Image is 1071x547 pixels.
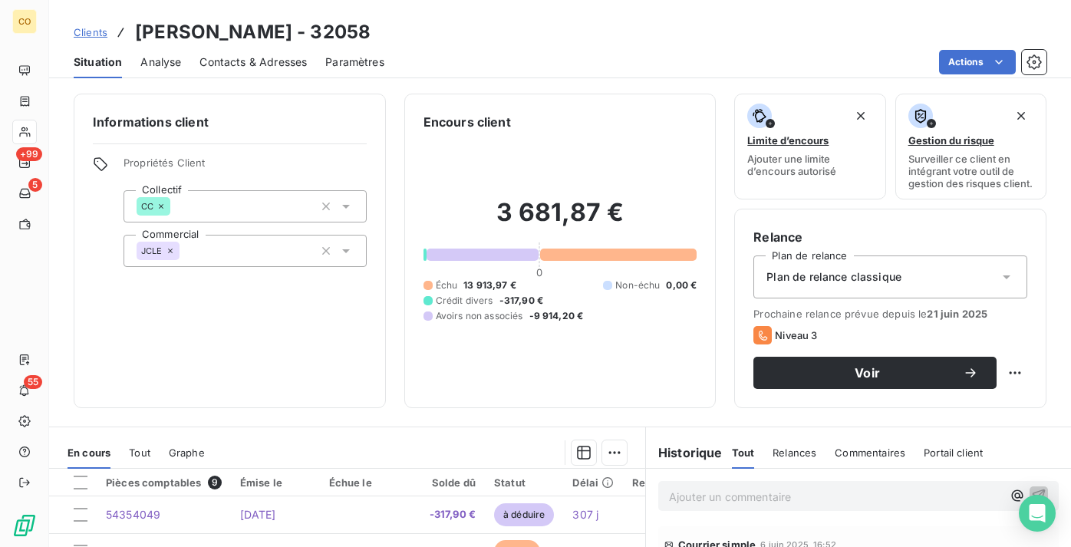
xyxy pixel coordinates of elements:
span: 54354049 [106,508,160,521]
div: Pièces comptables [106,476,222,489]
span: Avoirs non associés [436,309,523,323]
span: -317,90 € [499,294,543,308]
span: Surveiller ce client en intégrant votre outil de gestion des risques client. [908,153,1033,189]
span: à déduire [494,503,554,526]
span: Crédit divers [436,294,493,308]
button: Gestion du risqueSurveiller ce client en intégrant votre outil de gestion des risques client. [895,94,1046,199]
span: 21 juin 2025 [927,308,987,320]
div: Statut [494,476,554,489]
span: Graphe [169,446,205,459]
span: 13 913,97 € [463,278,516,292]
button: Limite d’encoursAjouter une limite d’encours autorisé [734,94,885,199]
span: 55 [24,375,42,389]
span: Clients [74,26,107,38]
h6: Informations client [93,113,367,131]
span: 5 [28,178,42,192]
button: Actions [939,50,1016,74]
div: Solde dû [417,476,476,489]
span: Analyse [140,54,181,70]
span: Limite d’encours [747,134,829,147]
input: Ajouter une valeur [180,244,192,258]
div: Retard [632,476,681,489]
div: Émise le [240,476,311,489]
span: 9 [208,476,222,489]
input: Ajouter une valeur [170,199,183,213]
div: Délai [572,476,614,489]
h6: Encours client [423,113,511,131]
div: Échue le [329,476,400,489]
span: Paramètres [325,54,384,70]
span: Voir [772,367,963,379]
span: Contacts & Adresses [199,54,307,70]
span: 0 [536,266,542,278]
button: Voir [753,357,997,389]
a: Clients [74,25,107,40]
span: Situation [74,54,122,70]
span: Non-échu [615,278,660,292]
span: CC [141,202,153,211]
span: [DATE] [240,508,276,521]
span: Commentaires [835,446,905,459]
span: JCLE [141,246,163,255]
span: +99 [16,147,42,161]
span: 0,00 € [666,278,697,292]
span: Propriétés Client [124,157,367,178]
span: -317,90 € [417,507,476,522]
h6: Historique [646,443,723,462]
span: Relances [773,446,816,459]
h6: Relance [753,228,1027,246]
span: Niveau 3 [775,329,817,341]
span: Gestion du risque [908,134,994,147]
span: Échu [436,278,458,292]
span: En cours [68,446,110,459]
img: Logo LeanPay [12,513,37,538]
span: Tout [732,446,755,459]
h2: 3 681,87 € [423,197,697,243]
span: 307 j [572,508,598,521]
h3: [PERSON_NAME] - 32058 [135,18,371,46]
div: CO [12,9,37,34]
span: Prochaine relance prévue depuis le [753,308,1027,320]
span: Ajouter une limite d’encours autorisé [747,153,872,177]
span: Plan de relance classique [766,269,901,285]
span: -9 914,20 € [529,309,584,323]
span: Portail client [924,446,983,459]
span: Tout [129,446,150,459]
div: Open Intercom Messenger [1019,495,1056,532]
